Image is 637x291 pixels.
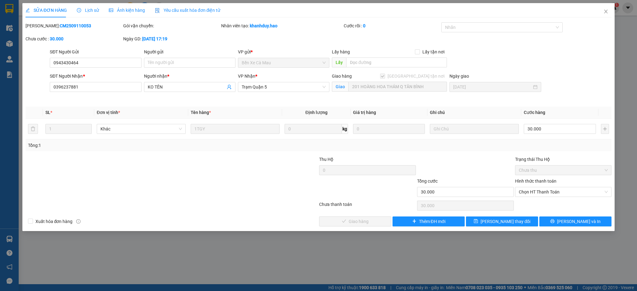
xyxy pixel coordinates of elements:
span: Lấy tận nơi [420,48,447,55]
span: Tổng cước [417,179,438,184]
label: Ngày giao [449,74,469,79]
span: Giá trị hàng [353,110,376,115]
span: Lịch sử [77,8,99,13]
span: Thêm ĐH mới [419,218,445,225]
span: printer [550,219,555,224]
span: Xuất hóa đơn hàng [33,218,75,225]
button: delete [28,124,38,134]
span: user-add [227,84,232,89]
button: plusThêm ĐH mới [393,216,465,226]
span: picture [109,8,113,12]
span: edit [26,8,30,12]
div: Người gửi [144,48,235,55]
span: Yêu cầu xuất hóa đơn điện tử [155,8,221,13]
b: 30.000 [50,36,63,41]
span: Giao hàng [332,74,352,79]
div: Gói vận chuyển: [123,22,220,29]
button: plus [601,124,609,134]
span: [PERSON_NAME] thay đổi [481,218,530,225]
button: save[PERSON_NAME] thay đổi [466,216,538,226]
span: [PERSON_NAME] và In [557,218,601,225]
span: Trạm Quận 5 [242,82,326,92]
div: Trạng thái Thu Hộ [515,156,612,163]
b: 0 [363,23,365,28]
input: 0 [353,124,425,134]
input: Dọc đường [346,57,447,67]
div: Chưa cước : [26,35,122,42]
span: kg [342,124,348,134]
div: [PERSON_NAME]: [26,22,122,29]
span: Thu Hộ [319,157,333,162]
button: Close [597,3,615,20]
span: Cước hàng [524,110,545,115]
span: Chọn HT Thanh Toán [519,187,608,197]
span: [GEOGRAPHIC_DATA] tận nơi [385,73,447,80]
span: Định lượng [305,110,328,115]
span: SL [45,110,50,115]
b: CM2509110053 [60,23,91,28]
span: Đơn vị tính [97,110,120,115]
span: Ảnh kiện hàng [109,8,145,13]
label: Hình thức thanh toán [515,179,556,184]
input: VD: Bàn, Ghế [191,124,280,134]
input: Ghi Chú [430,124,519,134]
div: SĐT Người Nhận [50,73,141,80]
span: Khác [100,124,182,134]
span: clock-circle [77,8,81,12]
input: Ngày giao [453,84,532,90]
input: Giao tận nơi [348,82,447,92]
span: Tên hàng [191,110,211,115]
span: VP Nhận [238,74,255,79]
div: Nhân viên tạo: [221,22,342,29]
b: khanhduy.hao [250,23,277,28]
b: [DATE] 17:19 [142,36,167,41]
span: info-circle [76,219,81,224]
th: Ghi chú [427,107,521,119]
span: Lấy [332,57,346,67]
div: Tổng: 1 [28,142,246,149]
span: Bến Xe Cà Mau [242,58,326,67]
div: SĐT Người Gửi [50,48,141,55]
div: Người nhận [144,73,235,80]
div: Ngày GD: [123,35,220,42]
button: checkGiao hàng [319,216,391,226]
span: plus [412,219,416,224]
span: Chưa thu [519,166,608,175]
img: icon [155,8,160,13]
div: VP gửi [238,48,329,55]
span: close [603,9,608,14]
div: Chưa thanh toán [318,201,416,212]
span: Lấy hàng [332,49,350,54]
span: Giao [332,82,348,92]
span: SỬA ĐƠN HÀNG [26,8,67,13]
button: printer[PERSON_NAME] và In [539,216,611,226]
div: Cước rồi : [344,22,440,29]
span: save [474,219,478,224]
